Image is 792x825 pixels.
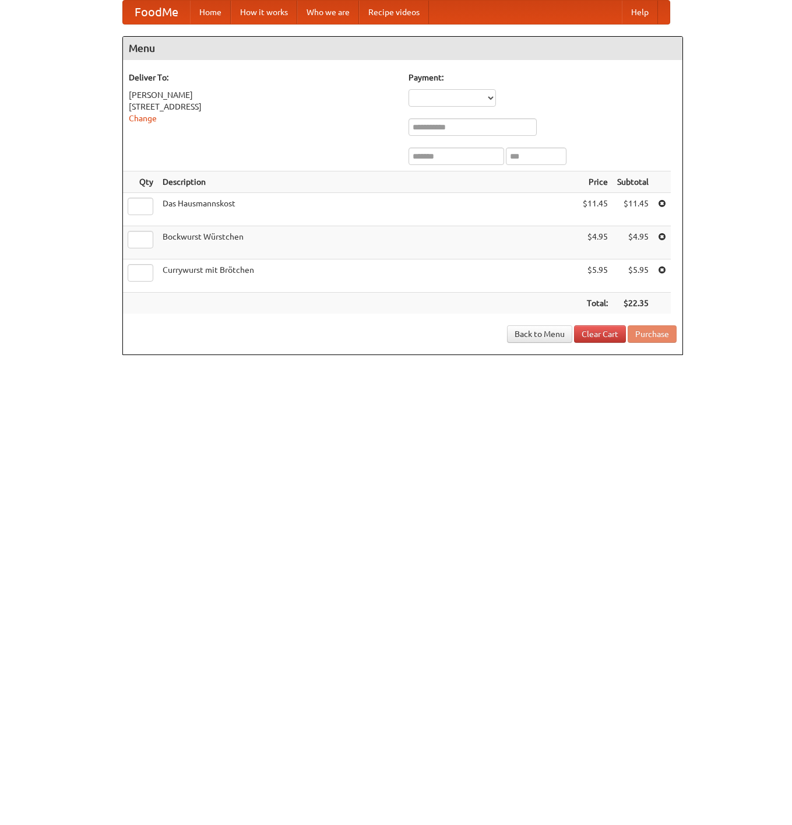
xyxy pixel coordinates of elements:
[123,171,158,193] th: Qty
[507,325,572,343] a: Back to Menu
[578,193,613,226] td: $11.45
[123,37,682,60] h4: Menu
[574,325,626,343] a: Clear Cart
[129,114,157,123] a: Change
[613,259,653,293] td: $5.95
[578,226,613,259] td: $4.95
[628,325,677,343] button: Purchase
[578,293,613,314] th: Total:
[613,293,653,314] th: $22.35
[158,259,578,293] td: Currywurst mit Brötchen
[231,1,297,24] a: How it works
[613,226,653,259] td: $4.95
[190,1,231,24] a: Home
[297,1,359,24] a: Who we are
[129,101,397,113] div: [STREET_ADDRESS]
[409,72,677,83] h5: Payment:
[129,89,397,101] div: [PERSON_NAME]
[613,193,653,226] td: $11.45
[622,1,658,24] a: Help
[578,171,613,193] th: Price
[158,226,578,259] td: Bockwurst Würstchen
[158,193,578,226] td: Das Hausmannskost
[123,1,190,24] a: FoodMe
[359,1,429,24] a: Recipe videos
[613,171,653,193] th: Subtotal
[578,259,613,293] td: $5.95
[158,171,578,193] th: Description
[129,72,397,83] h5: Deliver To:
